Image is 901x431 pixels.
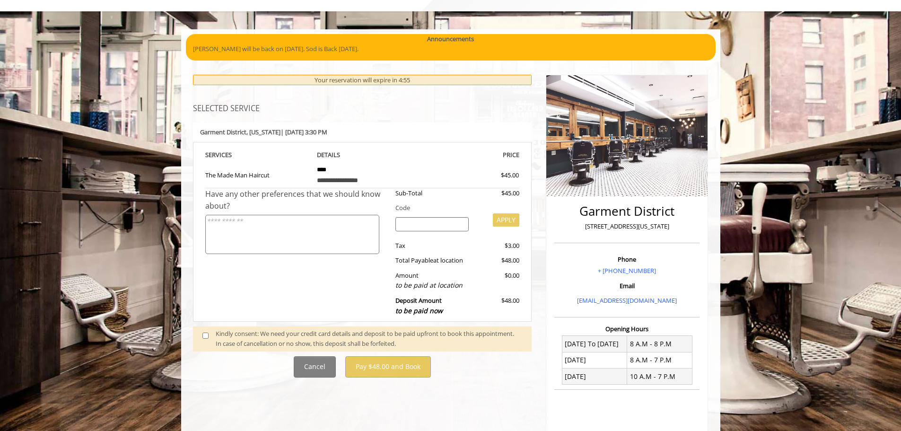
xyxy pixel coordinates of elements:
p: [STREET_ADDRESS][US_STATE] [557,221,697,231]
span: S [228,150,232,159]
div: to be paid at location [395,280,469,290]
div: Kindly consent: We need your credit card details and deposit to be paid upfront to book this appo... [216,329,522,349]
div: $48.00 [476,296,519,316]
button: Cancel [294,356,336,378]
h3: Email [557,282,697,289]
div: $45.00 [476,188,519,198]
span: to be paid now [395,306,443,315]
div: Your reservation will expire in 4:55 [193,75,532,86]
span: , [US_STATE] [246,128,280,136]
th: PRICE [415,150,520,160]
h3: Phone [557,256,697,263]
div: $0.00 [476,271,519,291]
div: Sub-Total [388,188,476,198]
a: [EMAIL_ADDRESS][DOMAIN_NAME] [577,296,677,305]
div: Total Payable [388,255,476,265]
div: $48.00 [476,255,519,265]
a: + [PHONE_NUMBER] [598,266,656,275]
b: Garment District | [DATE] 3:30 PM [200,128,327,136]
span: at location [433,256,463,264]
button: Pay $48.00 and Book [345,356,431,378]
td: 8 A.M - 8 P.M [627,336,692,352]
td: [DATE] [562,352,627,368]
button: APPLY [493,213,519,227]
td: [DATE] To [DATE] [562,336,627,352]
div: Tax [388,241,476,251]
th: DETAILS [310,150,415,160]
th: SERVICE [205,150,310,160]
h2: Garment District [557,204,697,218]
div: $45.00 [467,170,519,180]
p: [PERSON_NAME] will be back on [DATE]. Sod is Back [DATE]. [193,44,709,54]
div: $3.00 [476,241,519,251]
td: [DATE] [562,369,627,385]
div: Code [388,203,519,213]
b: Announcements [427,34,474,44]
td: 8 A.M - 7 P.M [627,352,692,368]
div: Have any other preferences that we should know about? [205,188,389,212]
h3: SELECTED SERVICE [193,105,532,113]
b: Deposit Amount [395,296,443,315]
td: The Made Man Haircut [205,160,310,188]
h3: Opening Hours [554,325,700,332]
div: Amount [388,271,476,291]
td: 10 A.M - 7 P.M [627,369,692,385]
